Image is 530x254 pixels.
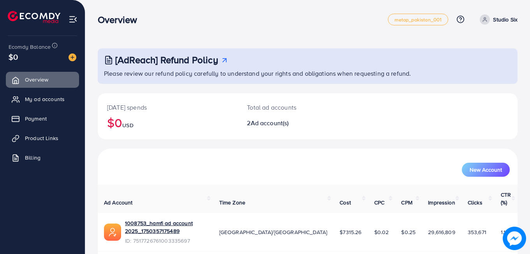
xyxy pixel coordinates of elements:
[374,199,384,206] span: CPC
[247,103,333,112] p: Total ad accounts
[401,228,416,236] span: $0.25
[340,199,351,206] span: Cost
[104,199,133,206] span: Ad Account
[6,111,79,126] a: Payment
[25,95,65,103] span: My ad accounts
[6,72,79,87] a: Overview
[247,119,333,127] h2: 2
[6,150,79,165] a: Billing
[477,14,518,25] a: Studio Six
[501,228,509,236] span: 1.19
[9,43,51,51] span: Ecomdy Balance
[125,237,207,245] span: ID: 7517726761003335697
[428,228,455,236] span: 29,616,809
[115,54,218,66] h3: [AdReach] Refund Policy
[470,167,502,172] span: New Account
[8,11,60,23] img: logo
[104,224,121,241] img: ic-ads-acc.e4c84228.svg
[401,199,412,206] span: CPM
[503,227,526,250] img: image
[219,228,328,236] span: [GEOGRAPHIC_DATA]/[GEOGRAPHIC_DATA]
[428,199,455,206] span: Impression
[219,199,245,206] span: Time Zone
[501,191,511,206] span: CTR (%)
[122,121,133,129] span: USD
[69,53,76,61] img: image
[125,219,207,235] a: 1008753_hamfi ad account 2025_1750357175489
[6,130,79,146] a: Product Links
[394,17,442,22] span: metap_pakistan_001
[6,91,79,107] a: My ad accounts
[25,154,40,162] span: Billing
[25,115,47,123] span: Payment
[107,115,228,130] h2: $0
[25,134,58,142] span: Product Links
[340,228,361,236] span: $7315.26
[104,69,513,78] p: Please review our refund policy carefully to understand your rights and obligations when requesti...
[468,228,486,236] span: 353,671
[374,228,389,236] span: $0.02
[9,51,18,62] span: $0
[462,163,510,177] button: New Account
[107,103,228,112] p: [DATE] spends
[493,15,518,24] p: Studio Six
[388,14,449,25] a: metap_pakistan_001
[98,14,143,25] h3: Overview
[468,199,482,206] span: Clicks
[251,119,289,127] span: Ad account(s)
[69,15,77,24] img: menu
[25,76,48,83] span: Overview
